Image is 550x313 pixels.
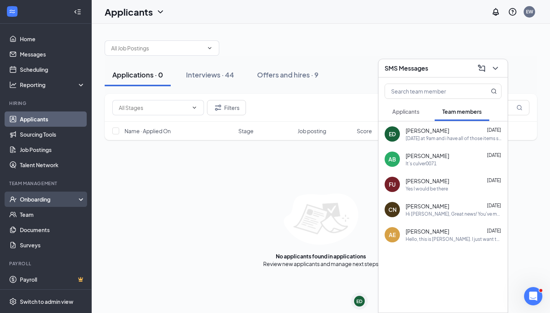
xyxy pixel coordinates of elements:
div: No applicants found in applications [276,252,366,260]
div: Reporting [20,81,86,89]
div: Hi [PERSON_NAME], Great news! You've moved on to the next stage of the application. We have a few... [406,211,501,217]
svg: ChevronDown [491,64,500,73]
div: Hello, this is [PERSON_NAME]. I just want to confirm if my orientation is [DATE] at noon. [406,236,501,242]
div: [DATE] at 9am and i have all of those items so i will see you [DATE], have a great night [PERSON_... [406,135,501,142]
span: Applicants [392,108,419,115]
input: Search team member [385,84,476,98]
div: CN [388,206,396,213]
h1: Applicants [105,5,153,18]
svg: WorkstreamLogo [8,8,16,15]
a: Team [20,207,85,222]
svg: Notifications [491,7,500,16]
input: All Stages [119,103,188,112]
svg: ComposeMessage [477,64,486,73]
a: Talent Network [20,157,85,173]
a: PayrollCrown [20,272,85,287]
div: EW [526,8,533,15]
span: [PERSON_NAME] [406,177,449,185]
span: Name · Applied On [125,127,171,135]
div: Hiring [9,100,84,106]
div: Offers and hires · 9 [257,70,319,79]
span: Score [357,127,372,135]
span: [PERSON_NAME] [406,202,449,210]
a: Documents [20,222,85,237]
svg: MagnifyingGlass [516,105,522,111]
svg: ChevronDown [191,105,197,111]
div: Review new applicants and manage next steps [263,260,379,268]
div: Onboarding [20,195,79,203]
a: Scheduling [20,62,85,77]
svg: MagnifyingGlass [491,88,497,94]
iframe: Intercom live chat [524,287,542,305]
span: [DATE] [487,127,501,133]
a: Job Postings [20,142,85,157]
div: AB [388,155,396,163]
div: AE [389,231,396,239]
div: Interviews · 44 [186,70,234,79]
span: [DATE] [487,177,501,183]
a: Surveys [20,237,85,253]
svg: Analysis [9,81,17,89]
a: Sourcing Tools [20,127,85,142]
span: [DATE] [487,203,501,208]
svg: UserCheck [9,195,17,203]
span: [DATE] [487,152,501,158]
a: Messages [20,47,85,62]
span: [PERSON_NAME] [406,227,449,235]
button: ComposeMessage [476,62,488,74]
span: Team members [442,108,482,115]
svg: Settings [9,298,17,305]
div: ED [356,298,362,305]
div: Team Management [9,180,84,187]
div: FU [389,181,396,188]
div: Payroll [9,260,84,267]
svg: ChevronDown [156,7,165,16]
a: Home [20,31,85,47]
div: Yes I would be there [406,186,448,192]
span: [DATE] [487,228,501,234]
a: Applicants [20,111,85,127]
button: Filter Filters [207,100,246,115]
button: ChevronDown [489,62,501,74]
div: Applications · 0 [112,70,163,79]
div: Switch to admin view [20,298,73,305]
span: [PERSON_NAME] [406,127,449,134]
svg: QuestionInfo [508,7,517,16]
div: ED [389,130,396,138]
h3: SMS Messages [385,64,428,73]
span: [PERSON_NAME] [406,152,449,160]
svg: Collapse [74,8,81,16]
input: All Job Postings [111,44,204,52]
svg: ChevronDown [207,45,213,51]
div: It’s culver0071 [406,160,437,167]
span: Job posting [298,127,326,135]
svg: Filter [214,103,223,112]
span: Stage [238,127,254,135]
img: empty-state [284,194,358,245]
